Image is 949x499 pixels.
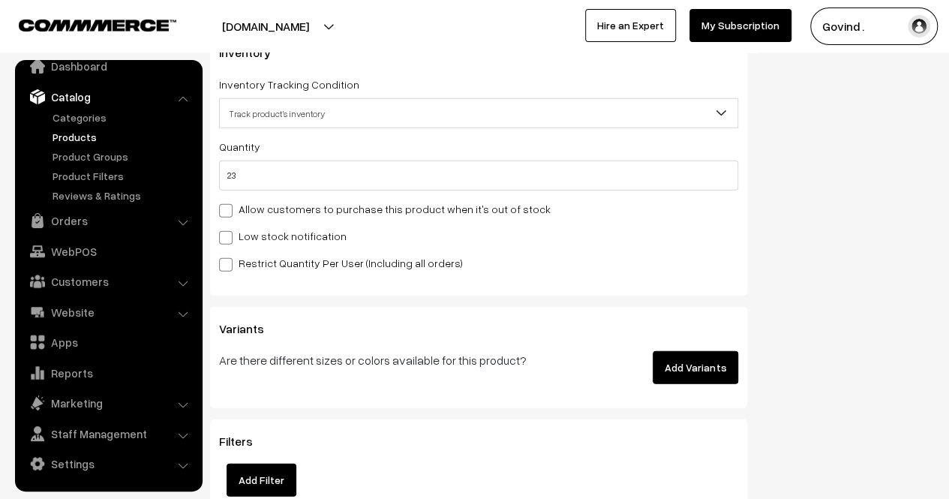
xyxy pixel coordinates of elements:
[170,8,362,45] button: [DOMAIN_NAME]
[49,129,197,145] a: Products
[219,139,260,155] label: Quantity
[219,45,289,60] span: Inventory
[19,420,197,447] a: Staff Management
[689,9,791,42] a: My Subscription
[19,20,176,31] img: COMMMERCE
[19,450,197,477] a: Settings
[19,299,197,326] a: Website
[49,168,197,184] a: Product Filters
[49,149,197,164] a: Product Groups
[219,228,347,244] label: Low stock notification
[19,53,197,80] a: Dashboard
[49,110,197,125] a: Categories
[19,207,197,234] a: Orders
[908,15,930,38] img: user
[219,255,463,271] label: Restrict Quantity Per User (Including all orders)
[219,161,738,191] input: Quantity
[219,351,558,369] p: Are there different sizes or colors available for this product?
[219,98,738,128] span: Track product's inventory
[219,77,359,92] label: Inventory Tracking Condition
[19,359,197,386] a: Reports
[219,201,551,217] label: Allow customers to purchase this product when it's out of stock
[227,464,296,497] button: Add Filter
[219,321,282,336] span: Variants
[19,15,150,33] a: COMMMERCE
[19,268,197,295] a: Customers
[19,238,197,265] a: WebPOS
[219,434,271,449] span: Filters
[810,8,938,45] button: Govind .
[19,389,197,416] a: Marketing
[19,329,197,356] a: Apps
[49,188,197,203] a: Reviews & Ratings
[585,9,676,42] a: Hire an Expert
[19,83,197,110] a: Catalog
[653,351,738,384] button: Add Variants
[220,101,737,127] span: Track product's inventory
